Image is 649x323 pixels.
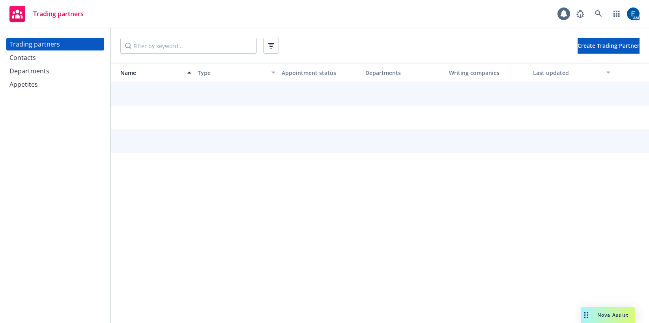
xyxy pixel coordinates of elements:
[6,65,104,77] a: Departments
[33,11,84,17] span: Trading partners
[6,38,104,50] a: Trading partners
[6,51,104,64] a: Contacts
[591,6,606,22] a: Search
[198,69,266,77] div: Type
[449,69,526,77] div: Writing companies
[9,65,49,77] div: Departments
[533,69,602,77] div: Last updated
[597,312,628,318] span: Nova Assist
[578,38,640,54] button: Create Trading Partner
[609,6,625,22] a: Switch app
[120,38,257,54] input: Filter by keyword...
[9,38,60,50] div: Trading partners
[6,78,104,91] a: Appetites
[581,307,591,323] div: Drag to move
[572,6,588,22] a: Report a Bug
[282,69,359,77] div: Appointment status
[365,69,443,77] div: Departments
[9,78,38,91] div: Appetites
[9,51,36,64] div: Contacts
[279,63,362,82] button: Appointment status
[114,69,183,77] div: Name
[530,63,613,82] button: Last updated
[362,63,446,82] button: Departments
[446,63,529,82] button: Writing companies
[578,42,640,49] span: Create Trading Partner
[627,7,640,20] img: photo
[195,63,278,82] button: Type
[581,307,635,323] button: Nova Assist
[111,63,195,82] button: Name
[6,3,87,25] a: Trading partners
